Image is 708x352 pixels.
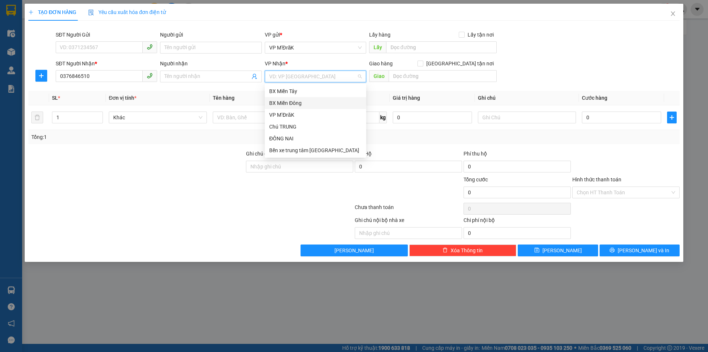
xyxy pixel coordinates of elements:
span: Giá trị hàng [393,95,420,101]
div: Chú TRUNG [269,123,362,131]
span: delete [442,247,448,253]
button: Close [663,4,683,24]
span: printer [610,247,615,253]
span: Tên hàng [213,95,235,101]
span: [PERSON_NAME] [542,246,582,254]
span: phone [147,73,153,79]
span: phone [147,44,153,50]
span: plus [667,115,676,120]
span: user-add [251,74,257,79]
span: Gửi: [6,7,18,15]
div: Người gửi [160,31,261,39]
img: icon [88,10,94,16]
div: 0358274925 [70,24,130,34]
span: Thu Hộ [355,151,372,157]
span: Lấy tận nơi [465,31,497,39]
div: Phí thu hộ [464,150,571,161]
label: Ghi chú đơn hàng [246,151,287,157]
div: Tổng: 1 [31,133,273,141]
input: Ghi Chú [478,112,576,123]
input: Ghi chú đơn hàng [246,161,353,172]
div: VP M’ĐrăK [269,111,362,119]
div: Tên hàng: 1 Hộp ( : 1 ) [6,52,130,61]
span: Cước hàng [582,95,607,101]
span: Giao [369,70,389,82]
input: Dọc đường [386,41,497,53]
div: Chú TRUNG [265,121,366,133]
div: SĐT Người Nhận [56,59,157,68]
span: SL [52,95,58,101]
th: Ghi chú [475,91,579,105]
span: Đơn vị tính [109,95,136,101]
span: CR : [6,40,17,47]
div: Người nhận [160,59,261,68]
div: 40.000 [6,39,66,48]
div: VP gửi [265,31,366,39]
button: plus [35,70,47,82]
input: Nhập ghi chú [355,227,462,239]
span: Yêu cầu xuất hóa đơn điện tử [88,9,166,15]
div: SĐT Người Gửi [56,31,157,39]
span: VP M’ĐrăK [269,42,362,53]
span: close [670,11,676,17]
div: Chi phí nội bộ [464,216,571,227]
span: [GEOGRAPHIC_DATA] tận nơi [423,59,497,68]
span: [PERSON_NAME] và In [618,246,669,254]
div: Bến xe trung tâm Đà Nẵng [265,144,366,156]
span: Khác [113,112,202,123]
span: Nhận: [70,7,88,15]
button: deleteXóa Thông tin [409,245,517,256]
input: Dọc đường [389,70,497,82]
div: Ghi chú nội bộ nhà xe [355,216,462,227]
div: BX Miền Tây [269,87,362,95]
span: SL [72,51,82,62]
span: Lấy [369,41,386,53]
div: Chưa thanh toán [354,203,463,216]
div: VP M’ĐrăK [6,6,65,15]
span: Xóa Thông tin [451,246,483,254]
input: VD: Bàn, Ghế [213,112,311,123]
div: ĐỒNG NAI [265,133,366,144]
button: save[PERSON_NAME] [518,245,598,256]
div: ĐỒNG NAI [269,134,362,143]
span: kg [379,112,387,123]
span: TẠO ĐƠN HÀNG [28,9,76,15]
button: delete [31,112,43,123]
button: [PERSON_NAME] [301,245,408,256]
span: VP Nhận [265,61,285,66]
span: save [534,247,539,253]
div: VP M’ĐrăK [265,109,366,121]
div: BX Miền Tây [265,85,366,97]
span: plus [36,73,47,79]
span: [PERSON_NAME] [334,246,374,254]
button: printer[PERSON_NAME] và In [600,245,680,256]
button: plus [667,112,677,123]
input: 0 [393,112,472,123]
div: Bến xe trung tâm [GEOGRAPHIC_DATA] [269,146,362,154]
span: Tổng cước [464,177,488,182]
span: Giao hàng [369,61,393,66]
div: BX Miền Đông [269,99,362,107]
label: Hình thức thanh toán [572,177,621,182]
span: Lấy hàng [369,32,391,38]
div: BX Miền Đông [70,6,130,24]
span: plus [28,10,34,15]
div: BX Miền Đông [265,97,366,109]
